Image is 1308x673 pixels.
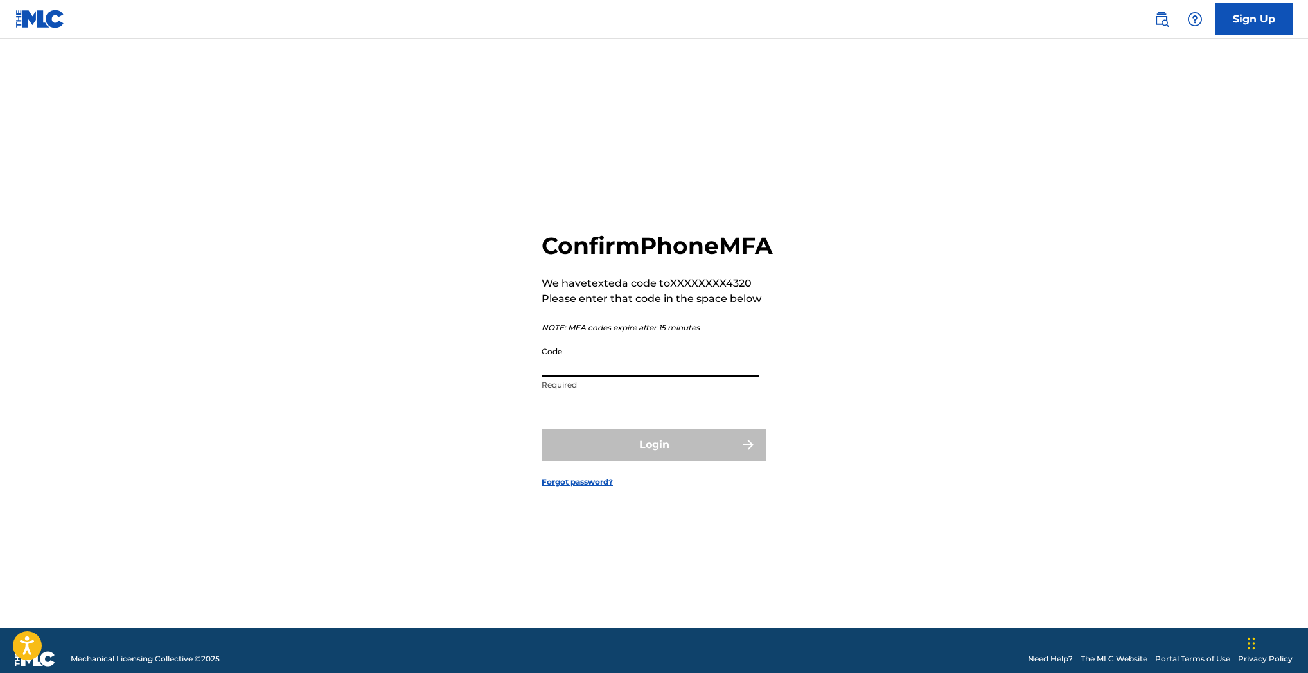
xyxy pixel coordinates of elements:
[542,322,773,334] p: NOTE: MFA codes expire after 15 minutes
[542,379,759,391] p: Required
[1187,12,1203,27] img: help
[1081,653,1147,665] a: The MLC Website
[1182,6,1208,32] div: Help
[1149,6,1174,32] a: Public Search
[542,476,613,488] a: Forgot password?
[1028,653,1073,665] a: Need Help?
[1155,653,1230,665] a: Portal Terms of Use
[1248,624,1255,663] div: Drag
[1238,653,1293,665] a: Privacy Policy
[1244,611,1308,673] iframe: Chat Widget
[1154,12,1169,27] img: search
[542,291,773,307] p: Please enter that code in the space below
[15,10,65,28] img: MLC Logo
[542,231,773,260] h2: Confirm Phone MFA
[15,651,55,667] img: logo
[542,276,773,291] p: We have texted a code to XXXXXXXX4320
[1215,3,1293,35] a: Sign Up
[71,653,220,665] span: Mechanical Licensing Collective © 2025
